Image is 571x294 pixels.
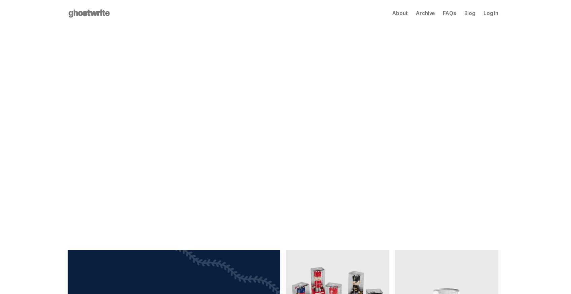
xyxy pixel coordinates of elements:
a: FAQs [443,11,456,16]
a: About [392,11,408,16]
a: Blog [464,11,475,16]
a: Log in [484,11,498,16]
a: Archive [416,11,435,16]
